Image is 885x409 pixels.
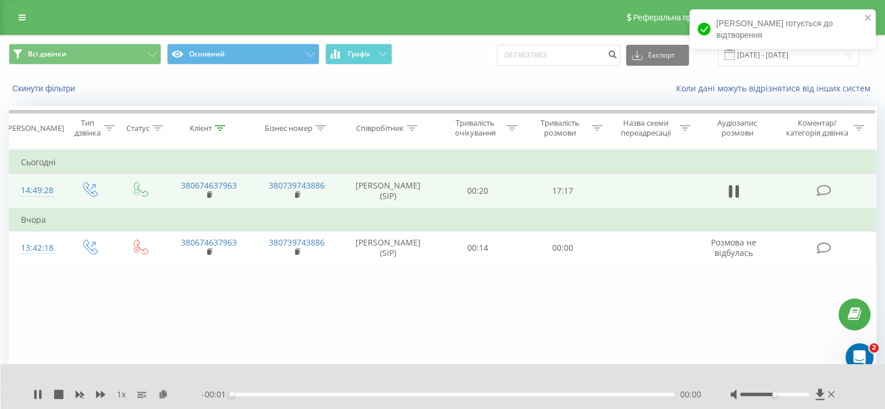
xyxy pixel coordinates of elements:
[190,123,212,133] div: Клієнт
[869,343,879,353] span: 2
[531,118,589,138] div: Тривалість розмови
[265,123,312,133] div: Бізнес номер
[356,123,404,133] div: Співробітник
[5,123,64,133] div: [PERSON_NAME]
[28,49,66,59] span: Всі дзвінки
[9,83,81,94] button: Скинути фільтри
[341,231,436,265] td: [PERSON_NAME] (SIP)
[520,231,605,265] td: 00:00
[689,9,876,49] div: [PERSON_NAME] готується до відтворення
[21,237,52,259] div: 13:42:18
[325,44,392,65] button: Графік
[446,118,504,138] div: Тривалість очікування
[783,118,851,138] div: Коментар/категорія дзвінка
[864,13,872,24] button: close
[676,83,876,94] a: Коли дані можуть відрізнятися вiд інших систем
[633,13,719,22] span: Реферальна програма
[167,44,319,65] button: Основний
[181,237,237,248] a: 380674637963
[348,50,371,58] span: Графік
[73,118,101,138] div: Тип дзвінка
[845,343,873,371] iframe: Intercom live chat
[703,118,772,138] div: Аудіозапис розмови
[616,118,677,138] div: Назва схеми переадресації
[202,389,232,400] span: - 00:01
[436,231,520,265] td: 00:14
[126,123,150,133] div: Статус
[711,237,756,258] span: Розмова не відбулась
[229,392,234,397] div: Accessibility label
[9,208,876,232] td: Вчора
[21,179,52,202] div: 14:49:28
[772,392,777,397] div: Accessibility label
[626,45,689,66] button: Експорт
[436,174,520,208] td: 00:20
[117,389,126,400] span: 1 x
[497,45,620,66] input: Пошук за номером
[269,180,325,191] a: 380739743886
[680,389,701,400] span: 00:00
[181,180,237,191] a: 380674637963
[9,44,161,65] button: Всі дзвінки
[269,237,325,248] a: 380739743886
[520,174,605,208] td: 17:17
[341,174,436,208] td: [PERSON_NAME] (SIP)
[9,151,876,174] td: Сьогодні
